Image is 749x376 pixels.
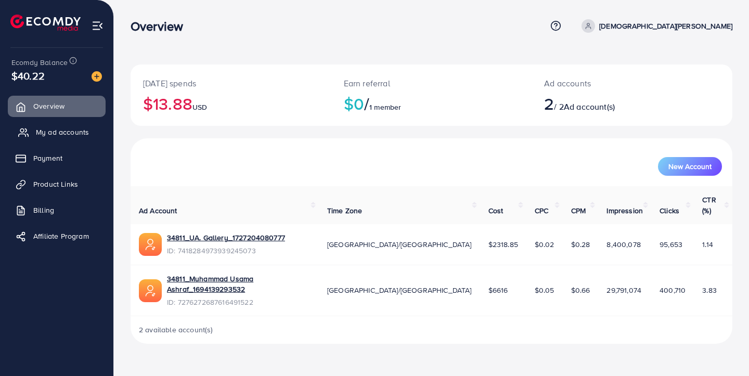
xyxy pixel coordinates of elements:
span: ID: 7276272687616491522 [167,297,311,307]
a: Payment [8,148,106,168]
span: 29,791,074 [606,285,641,295]
h2: / 2 [544,94,669,113]
span: Product Links [33,179,78,189]
span: $40.22 [11,68,45,83]
p: [DATE] spends [143,77,319,89]
a: Affiliate Program [8,226,106,247]
span: USD [192,102,207,112]
span: CPC [535,205,548,216]
span: Overview [33,101,64,111]
a: Overview [8,96,106,116]
span: 95,653 [660,239,682,250]
a: My ad accounts [8,122,106,142]
span: 2 available account(s) [139,325,213,335]
p: Earn referral [344,77,520,89]
img: ic-ads-acc.e4c84228.svg [139,233,162,256]
span: 1 member [369,102,401,112]
span: 2 [544,92,554,115]
span: Affiliate Program [33,231,89,241]
img: ic-ads-acc.e4c84228.svg [139,279,162,302]
span: Ecomdy Balance [11,57,68,68]
span: My ad accounts [36,127,89,137]
p: [DEMOGRAPHIC_DATA][PERSON_NAME] [599,20,732,32]
a: 34811_Muhammad Usama Ashraf_1694139293532 [167,274,311,295]
span: Ad account(s) [564,101,615,112]
span: $0.66 [571,285,590,295]
span: [GEOGRAPHIC_DATA]/[GEOGRAPHIC_DATA] [327,285,472,295]
span: $2318.85 [488,239,518,250]
span: Payment [33,153,62,163]
span: CPM [571,205,586,216]
a: [DEMOGRAPHIC_DATA][PERSON_NAME] [577,19,732,33]
span: 1.14 [702,239,713,250]
span: Billing [33,205,54,215]
span: Clicks [660,205,679,216]
span: Impression [606,205,643,216]
span: 8,400,078 [606,239,640,250]
img: image [92,71,102,82]
span: Cost [488,205,503,216]
h2: $13.88 [143,94,319,113]
span: CTR (%) [702,195,716,215]
span: $0.05 [535,285,554,295]
span: $0.28 [571,239,590,250]
img: logo [10,15,81,31]
span: Ad Account [139,205,177,216]
span: Time Zone [327,205,362,216]
span: [GEOGRAPHIC_DATA]/[GEOGRAPHIC_DATA] [327,239,472,250]
a: Product Links [8,174,106,195]
span: 400,710 [660,285,686,295]
span: $6616 [488,285,508,295]
span: 3.83 [702,285,717,295]
span: New Account [668,163,712,170]
span: $0.02 [535,239,554,250]
button: New Account [658,157,722,176]
span: / [364,92,369,115]
img: menu [92,20,104,32]
h2: $0 [344,94,520,113]
a: 34811_UA. Gallery_1727204080777 [167,232,285,243]
span: ID: 7418284973939245073 [167,245,285,256]
p: Ad accounts [544,77,669,89]
h3: Overview [131,19,191,34]
a: Billing [8,200,106,221]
